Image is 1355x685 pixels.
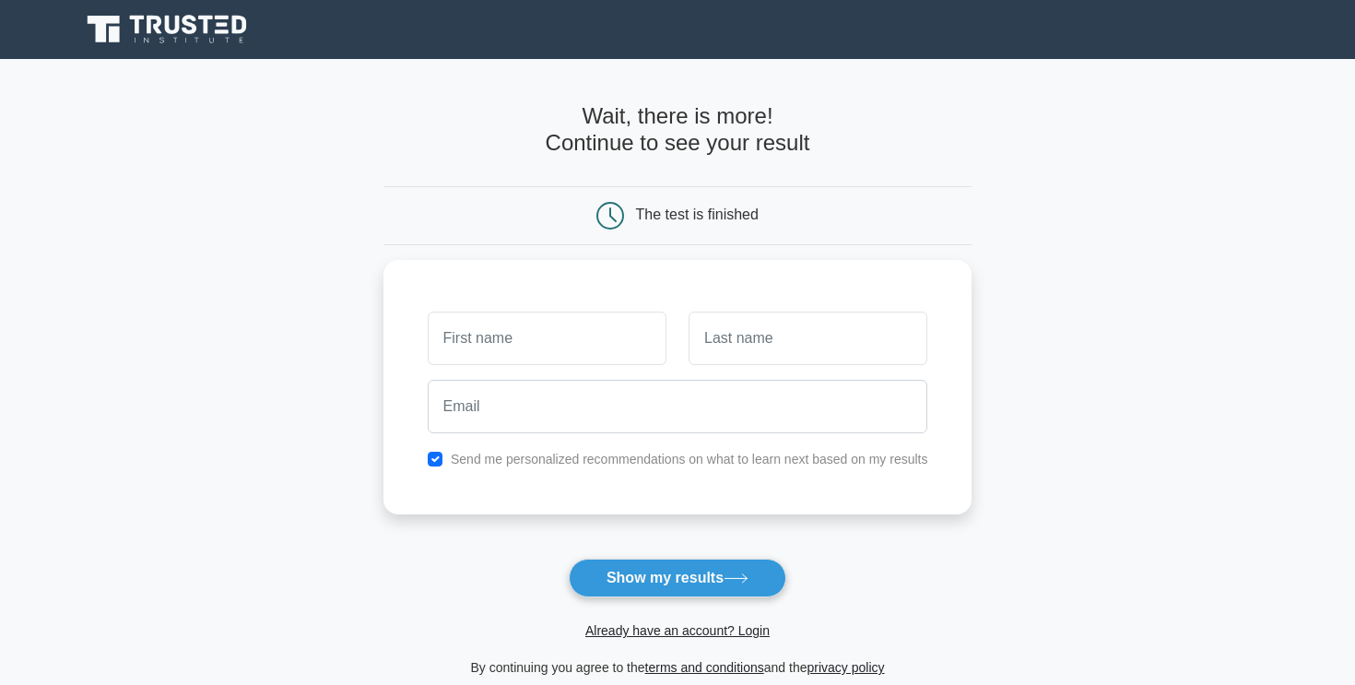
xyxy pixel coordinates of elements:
[807,660,885,675] a: privacy policy
[451,452,928,467] label: Send me personalized recommendations on what to learn next based on my results
[636,207,759,222] div: The test is finished
[428,312,666,365] input: First name
[372,656,984,679] div: By continuing you agree to the and the
[569,559,786,597] button: Show my results
[689,312,927,365] input: Last name
[428,380,928,433] input: Email
[645,660,764,675] a: terms and conditions
[585,623,770,638] a: Already have an account? Login
[383,103,972,157] h4: Wait, there is more! Continue to see your result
